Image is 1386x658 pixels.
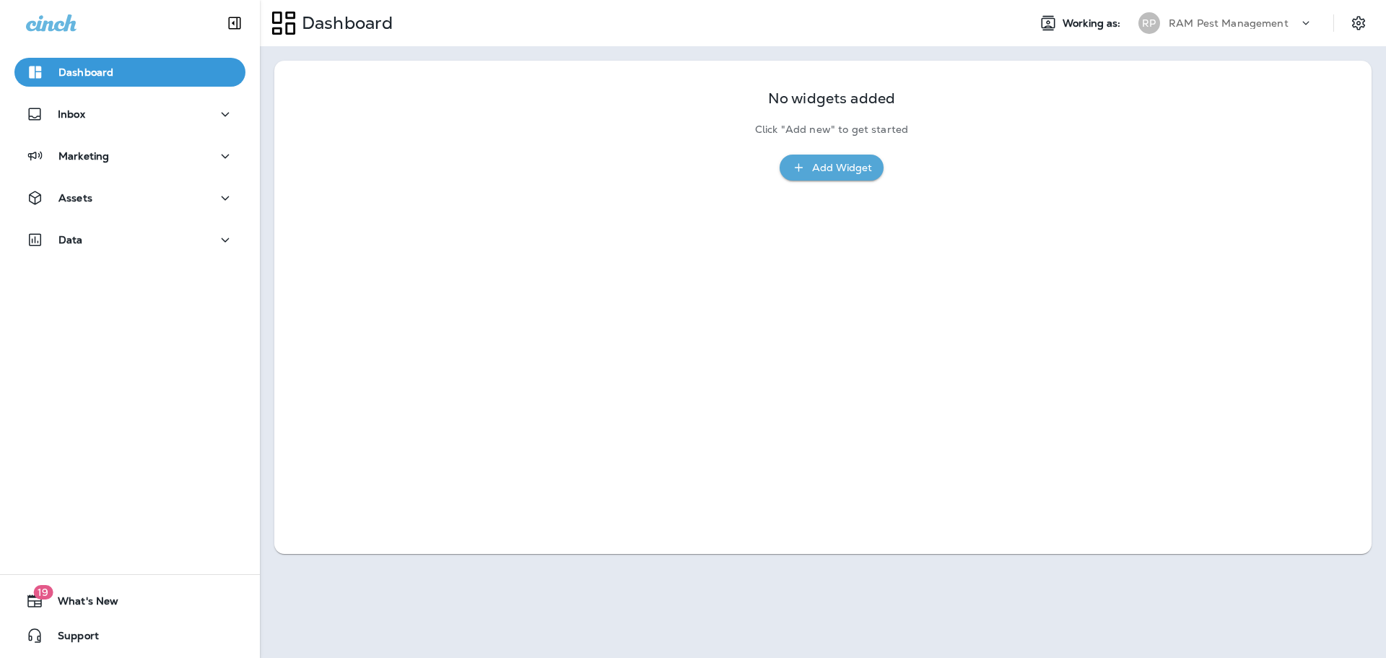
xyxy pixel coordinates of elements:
[14,100,245,129] button: Inbox
[755,124,908,136] p: Click "Add new" to get started
[14,621,245,650] button: Support
[14,586,245,615] button: 19What's New
[1346,10,1372,36] button: Settings
[1138,12,1160,34] div: RP
[58,108,85,120] p: Inbox
[58,192,92,204] p: Assets
[14,225,245,254] button: Data
[1169,17,1289,29] p: RAM Pest Management
[812,159,872,177] div: Add Widget
[43,630,99,647] span: Support
[1063,17,1124,30] span: Working as:
[296,12,393,34] p: Dashboard
[780,155,884,181] button: Add Widget
[58,150,109,162] p: Marketing
[58,234,83,246] p: Data
[14,58,245,87] button: Dashboard
[43,595,118,612] span: What's New
[768,92,895,105] p: No widgets added
[14,183,245,212] button: Assets
[214,9,255,38] button: Collapse Sidebar
[33,585,53,599] span: 19
[58,66,113,78] p: Dashboard
[14,142,245,170] button: Marketing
